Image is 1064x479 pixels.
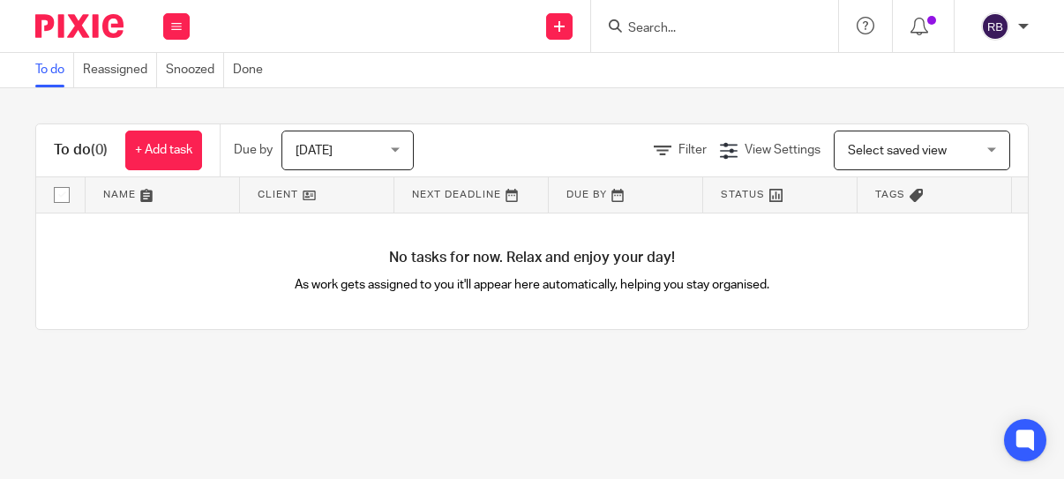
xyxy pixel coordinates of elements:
[91,143,108,157] span: (0)
[678,144,707,156] span: Filter
[83,53,157,87] a: Reassigned
[284,276,780,294] p: As work gets assigned to you it'll appear here automatically, helping you stay organised.
[54,141,108,160] h1: To do
[848,145,947,157] span: Select saved view
[234,141,273,159] p: Due by
[233,53,272,87] a: Done
[35,53,74,87] a: To do
[626,21,785,37] input: Search
[35,14,124,38] img: Pixie
[981,12,1009,41] img: svg%3E
[296,145,333,157] span: [DATE]
[125,131,202,170] a: + Add task
[875,190,905,199] span: Tags
[745,144,820,156] span: View Settings
[166,53,224,87] a: Snoozed
[36,249,1028,267] h4: No tasks for now. Relax and enjoy your day!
